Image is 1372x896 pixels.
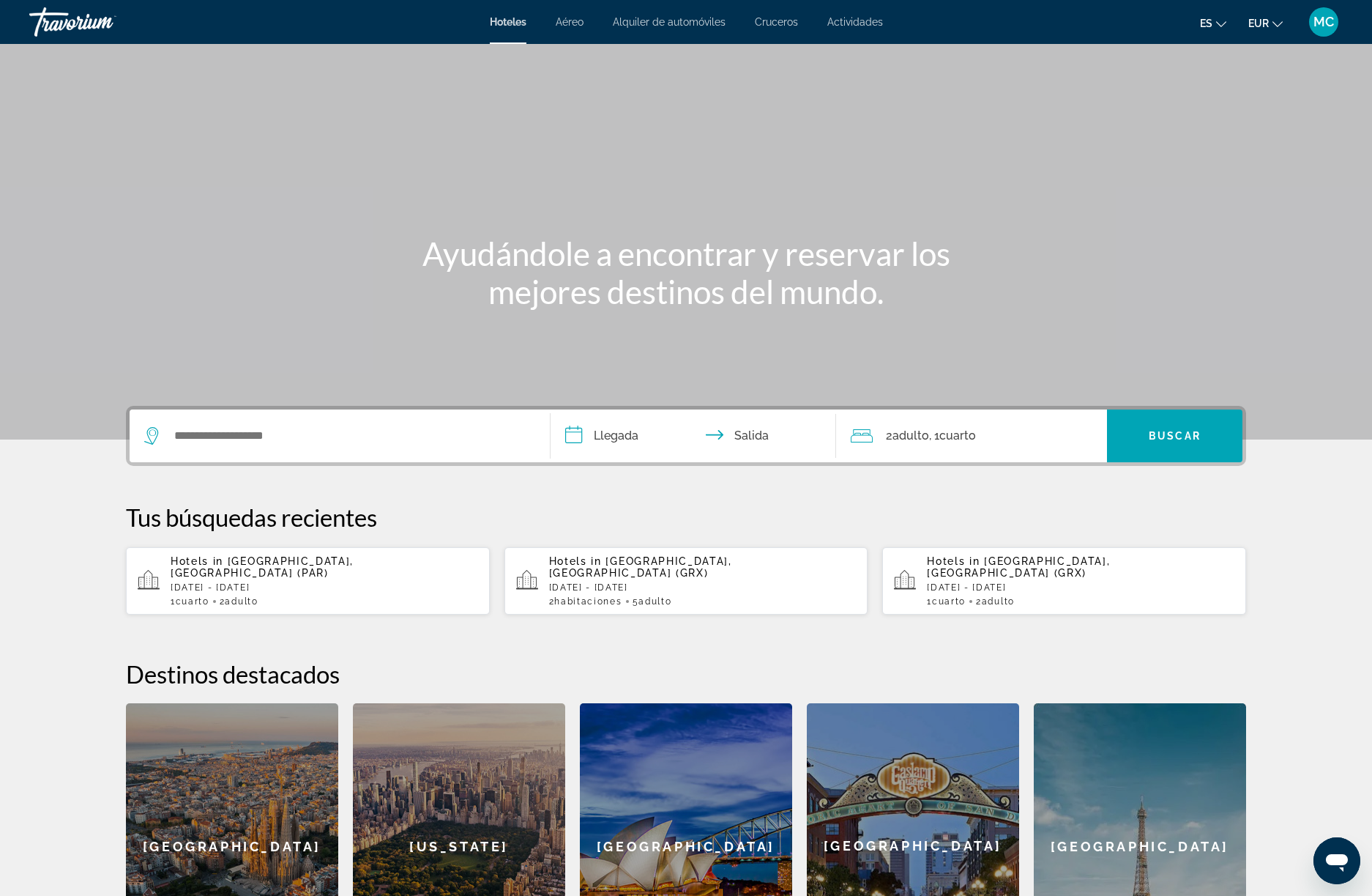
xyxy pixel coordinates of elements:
[1313,837,1360,884] iframe: Botón para iniciar la ventana de mensajería
[549,596,622,607] span: 2
[613,16,726,28] a: Alquiler de automóviles
[886,426,929,446] span: 2
[549,582,857,593] p: [DATE] - [DATE]
[932,596,966,607] span: Cuarto
[638,596,671,607] span: Adulto
[976,596,1015,607] span: 2
[171,582,478,593] p: [DATE] - [DATE]
[130,410,1242,462] div: Search widget
[1149,430,1201,442] span: Buscar
[882,547,1246,615] button: Hotels in [GEOGRAPHIC_DATA], [GEOGRAPHIC_DATA] (GRX)[DATE] - [DATE]1Cuarto2Adulto
[220,596,258,607] span: 2
[126,659,1246,689] h2: Destinos destacados
[755,16,798,28] a: Cruceros
[411,234,961,311] h1: Ayudándole a encontrar y reservar los mejores destinos del mundo.
[549,555,732,579] span: [GEOGRAPHIC_DATA], [GEOGRAPHIC_DATA] (GRX)
[171,555,223,567] span: Hotels in
[1248,18,1269,29] span: EUR
[176,596,209,607] span: Cuarto
[939,429,976,443] span: Cuarto
[927,555,980,567] span: Hotels in
[549,555,602,567] span: Hotels in
[982,596,1015,607] span: Adulto
[225,596,258,607] span: Adulto
[1200,18,1212,29] span: es
[927,596,966,607] span: 1
[126,503,1246,532] p: Tus búsquedas recientes
[929,426,976,446] span: , 1
[1107,410,1242,462] button: Buscar
[1200,12,1226,34] button: Change language
[633,596,672,607] span: 5
[836,410,1107,462] button: Travelers: 2 adults, 0 children
[1313,15,1334,29] span: MC
[171,555,354,579] span: [GEOGRAPHIC_DATA], [GEOGRAPHIC_DATA] (PAR)
[556,16,584,28] a: Aéreo
[554,596,622,607] span: habitaciones
[490,16,526,28] a: Hoteles
[827,16,883,28] a: Actividades
[1305,7,1343,37] button: User Menu
[504,547,868,615] button: Hotels in [GEOGRAPHIC_DATA], [GEOGRAPHIC_DATA] (GRX)[DATE] - [DATE]2habitaciones5Adulto
[927,555,1110,579] span: [GEOGRAPHIC_DATA], [GEOGRAPHIC_DATA] (GRX)
[927,582,1234,593] p: [DATE] - [DATE]
[551,410,836,462] button: Check in and out dates
[892,429,929,443] span: Adulto
[126,547,490,615] button: Hotels in [GEOGRAPHIC_DATA], [GEOGRAPHIC_DATA] (PAR)[DATE] - [DATE]1Cuarto2Adulto
[29,3,176,41] a: Travorium
[1248,12,1283,34] button: Change currency
[171,596,209,607] span: 1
